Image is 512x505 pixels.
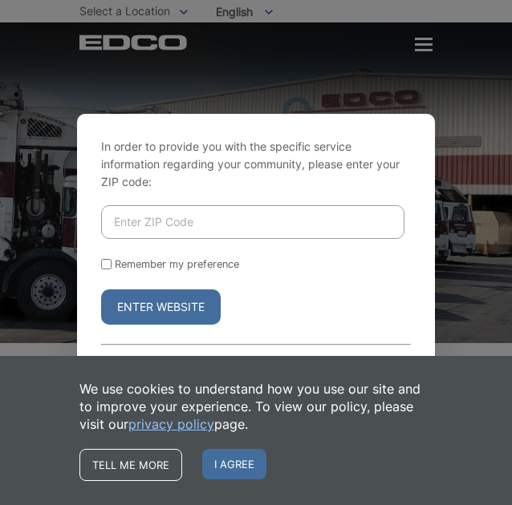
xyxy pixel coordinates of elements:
[101,355,332,367] a: No thanks, take me to the general homepage >
[202,449,266,479] span: I agree
[115,258,239,270] label: Remember my preference
[79,449,182,481] a: Tell me more
[101,289,221,325] button: Enter Website
[101,138,412,191] p: In order to provide you with the specific service information regarding your community, please en...
[101,205,405,239] input: Enter ZIP Code
[79,380,433,433] p: We use cookies to understand how you use our site and to improve your experience. To view our pol...
[128,415,214,433] a: privacy policy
